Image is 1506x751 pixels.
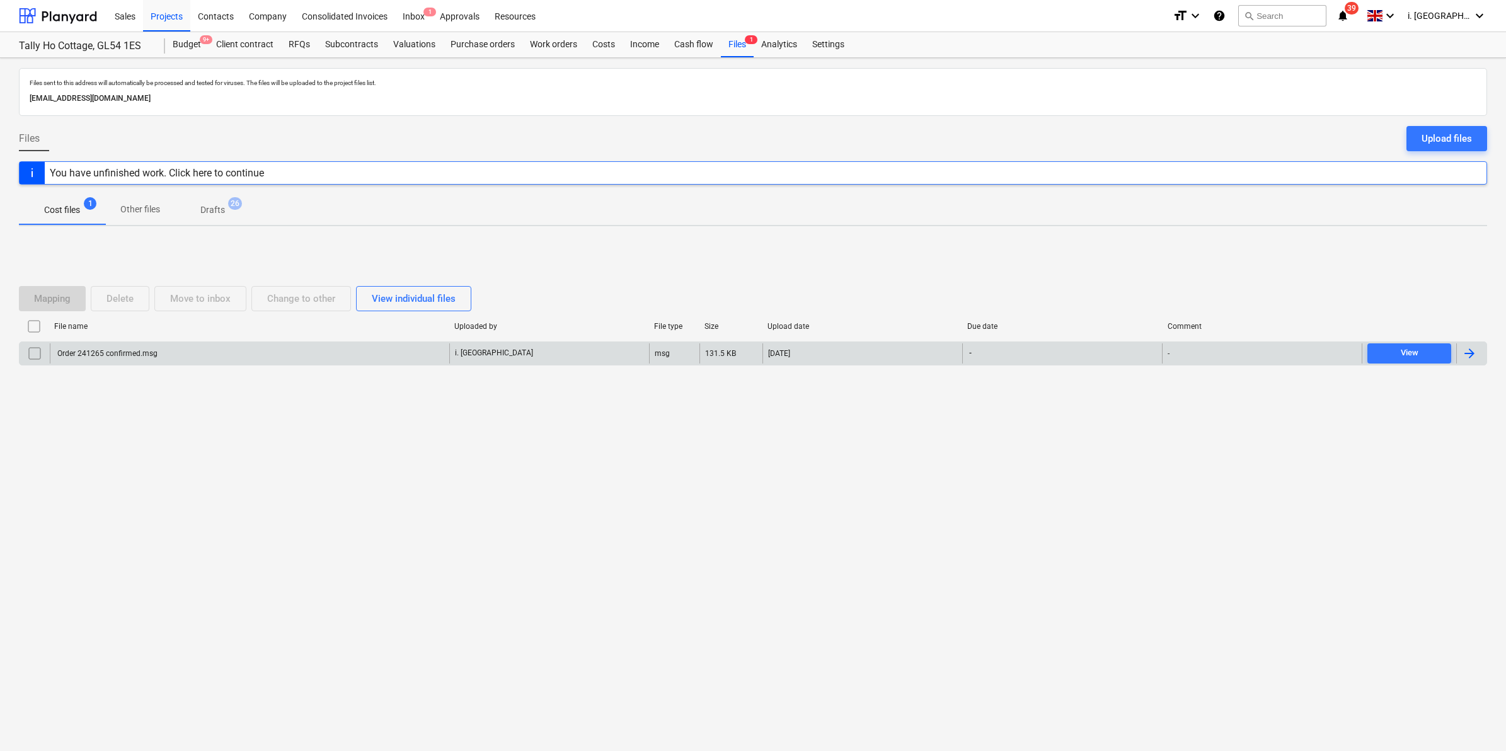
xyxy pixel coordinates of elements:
[968,348,973,358] span: -
[44,204,80,217] p: Cost files
[721,32,754,57] a: Files1
[623,32,667,57] a: Income
[1406,126,1487,151] button: Upload files
[30,92,1476,105] p: [EMAIL_ADDRESS][DOMAIN_NAME]
[1472,8,1487,23] i: keyboard_arrow_down
[318,32,386,57] a: Subcontracts
[805,32,852,57] a: Settings
[585,32,623,57] a: Costs
[356,286,471,311] button: View individual files
[372,290,456,307] div: View individual files
[1345,2,1359,14] span: 39
[1168,322,1357,331] div: Comment
[1401,346,1418,360] div: View
[1188,8,1203,23] i: keyboard_arrow_down
[443,32,522,57] a: Purchase orders
[1173,8,1188,23] i: format_size
[30,79,1476,87] p: Files sent to this address will automatically be processed and tested for viruses. The files will...
[165,32,209,57] div: Budget
[1336,8,1349,23] i: notifications
[209,32,281,57] a: Client contract
[200,204,225,217] p: Drafts
[1367,343,1451,364] button: View
[281,32,318,57] a: RFQs
[165,32,209,57] a: Budget9+
[967,322,1157,331] div: Due date
[1408,11,1471,21] span: i. [GEOGRAPHIC_DATA]
[50,167,264,179] div: You have unfinished work. Click here to continue
[55,349,158,358] div: Order 241265 confirmed.msg
[768,349,790,358] div: [DATE]
[1168,349,1170,358] div: -
[754,32,805,57] a: Analytics
[455,348,533,358] p: i. [GEOGRAPHIC_DATA]
[228,197,242,210] span: 26
[19,40,150,53] div: Tally Ho Cottage, GL54 1ES
[19,131,40,146] span: Files
[1443,691,1506,751] iframe: Chat Widget
[767,322,957,331] div: Upload date
[454,322,644,331] div: Uploaded by
[655,349,670,358] div: msg
[200,35,212,44] span: 9+
[745,35,757,44] span: 1
[423,8,436,16] span: 1
[1422,130,1472,147] div: Upload files
[704,322,757,331] div: Size
[54,322,444,331] div: File name
[1238,5,1326,26] button: Search
[120,203,160,216] p: Other files
[1382,8,1398,23] i: keyboard_arrow_down
[654,322,694,331] div: File type
[522,32,585,57] a: Work orders
[705,349,736,358] div: 131.5 KB
[84,197,96,210] span: 1
[386,32,443,57] a: Valuations
[667,32,721,57] a: Cash flow
[1213,8,1226,23] i: Knowledge base
[721,32,754,57] div: Files
[1244,11,1254,21] span: search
